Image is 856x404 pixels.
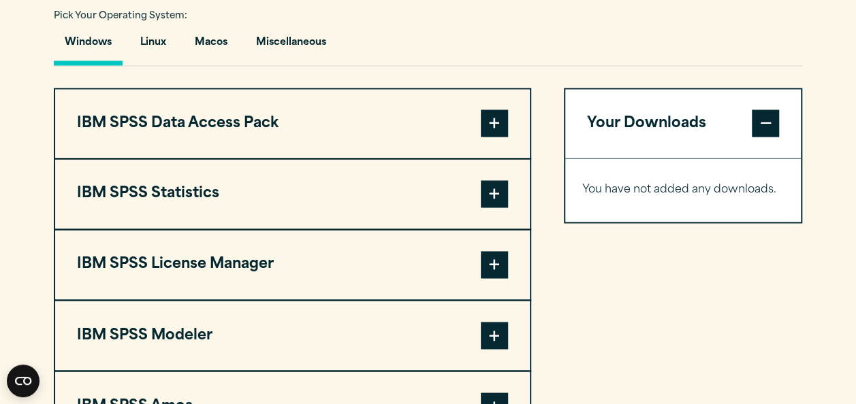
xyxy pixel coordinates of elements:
[54,12,187,20] span: Pick Your Operating System:
[54,27,123,65] button: Windows
[245,27,337,65] button: Miscellaneous
[565,158,802,222] div: Your Downloads
[55,301,530,370] button: IBM SPSS Modeler
[582,180,784,200] p: You have not added any downloads.
[565,89,802,158] button: Your Downloads
[55,230,530,299] button: IBM SPSS License Manager
[129,27,177,65] button: Linux
[55,159,530,229] button: IBM SPSS Statistics
[55,89,530,158] button: IBM SPSS Data Access Pack
[7,365,39,397] button: Open CMP widget
[184,27,238,65] button: Macos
